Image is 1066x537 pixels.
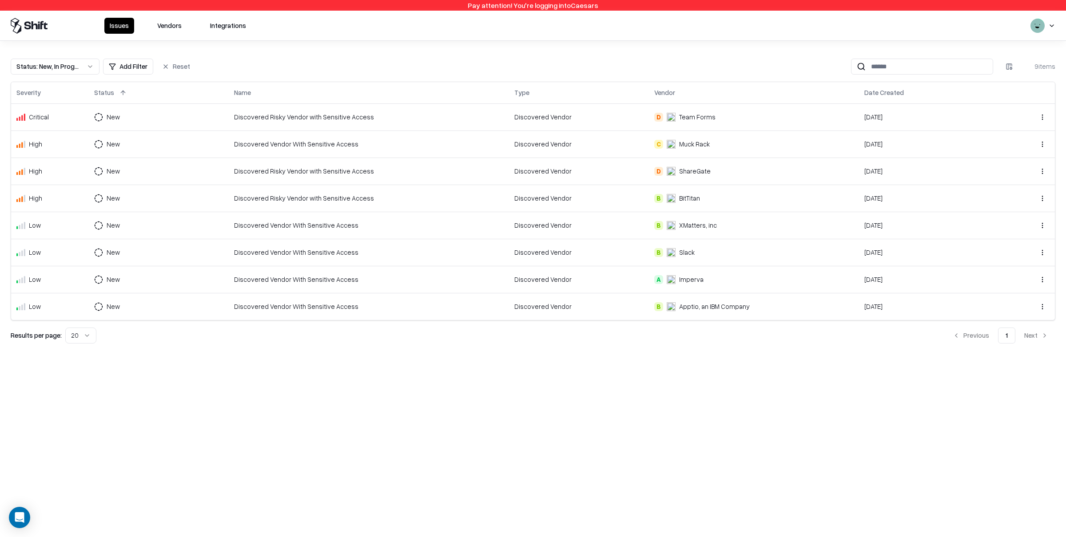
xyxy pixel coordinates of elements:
div: ShareGate [679,166,711,176]
button: Reset [157,59,195,75]
div: Severity [16,88,41,97]
div: Status [94,88,114,97]
img: ShareGate [667,167,676,176]
button: Integrations [205,18,251,34]
button: New [94,109,136,125]
button: New [94,245,136,261]
div: Discovered Vendor [514,193,644,203]
div: Low [29,221,41,230]
div: New [107,302,120,311]
div: Vendor [654,88,675,97]
div: New [107,193,120,203]
div: New [107,166,120,176]
div: D [654,113,663,122]
div: BitTitan [679,193,700,203]
div: New [107,248,120,257]
div: Type [514,88,529,97]
img: BitTitan [667,194,676,203]
div: Low [29,248,41,257]
div: [DATE] [864,139,994,149]
div: A [654,275,663,284]
div: Discovered Vendor [514,221,644,230]
div: Discovered Vendor With Sensitive Access [234,248,503,257]
div: High [29,193,42,203]
img: Slack [667,248,676,257]
div: Name [234,88,251,97]
div: XMatters, inc [679,221,717,230]
div: Discovered Vendor With Sensitive Access [234,139,503,149]
div: D [654,167,663,176]
div: B [654,302,663,311]
div: New [107,139,120,149]
div: B [654,221,663,230]
button: 1 [998,328,1015,344]
nav: pagination [946,328,1055,344]
img: Apptio, an IBM Company [667,302,676,311]
div: Team Forms [679,112,716,122]
div: Discovered Vendor [514,275,644,284]
button: Add Filter [103,59,153,75]
div: Discovered Vendor With Sensitive Access [234,302,503,311]
div: B [654,248,663,257]
button: New [94,163,136,179]
button: Vendors [152,18,187,34]
div: Discovered Vendor [514,139,644,149]
button: New [94,217,136,233]
div: High [29,166,42,176]
div: [DATE] [864,112,994,122]
div: Open Intercom Messenger [9,507,30,528]
button: New [94,272,136,288]
div: [DATE] [864,166,994,176]
div: Date Created [864,88,904,97]
div: Muck Rack [679,139,710,149]
div: Low [29,302,41,311]
div: [DATE] [864,275,994,284]
div: Discovered Vendor [514,248,644,257]
div: Imperva [679,275,704,284]
img: xMatters, inc [667,221,676,230]
div: [DATE] [864,193,994,203]
div: Discovered Vendor With Sensitive Access [234,221,503,230]
button: New [94,190,136,206]
div: Slack [679,248,695,257]
div: New [107,112,120,122]
div: High [29,139,42,149]
div: B [654,194,663,203]
div: Discovered Risky Vendor with Sensitive Access [234,112,503,122]
div: Status : New, In Progress [16,62,80,71]
button: Issues [104,18,134,34]
div: [DATE] [864,221,994,230]
div: Low [29,275,41,284]
div: Apptio, an IBM Company [679,302,750,311]
div: New [107,275,120,284]
button: New [94,299,136,315]
button: New [94,136,136,152]
div: 9 items [1020,62,1055,71]
img: Muck Rack [667,140,676,149]
img: Imperva [667,275,676,284]
img: Team Forms [667,113,676,122]
div: [DATE] [864,302,994,311]
div: New [107,221,120,230]
div: Discovered Vendor [514,302,644,311]
div: Discovered Vendor [514,166,644,176]
div: [DATE] [864,248,994,257]
div: Discovered Vendor With Sensitive Access [234,275,503,284]
div: Discovered Risky Vendor with Sensitive Access [234,166,503,176]
div: Critical [29,112,49,122]
div: Discovered Risky Vendor with Sensitive Access [234,193,503,203]
div: C [654,140,663,149]
div: Discovered Vendor [514,112,644,122]
p: Results per page: [11,331,62,340]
